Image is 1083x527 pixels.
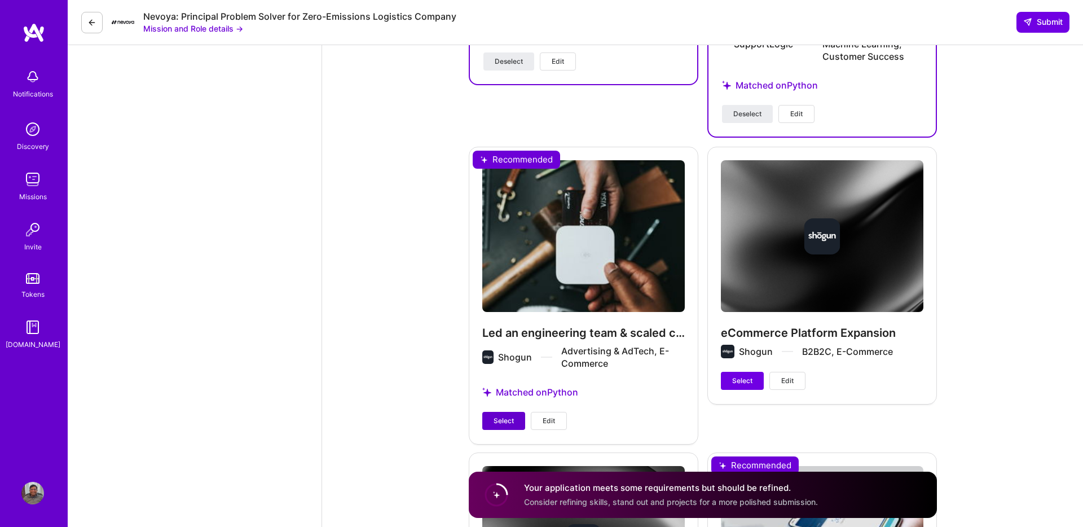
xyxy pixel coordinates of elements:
[19,191,47,203] div: Missions
[6,339,60,350] div: [DOMAIN_NAME]
[543,416,555,426] span: Edit
[732,376,752,386] span: Select
[17,140,49,152] div: Discovery
[87,18,96,27] i: icon LeftArrowDark
[790,109,803,119] span: Edit
[495,56,523,67] span: Deselect
[143,23,243,34] button: Mission and Role details →
[21,288,45,300] div: Tokens
[733,109,761,119] span: Deselect
[21,316,44,339] img: guide book
[24,241,42,253] div: Invite
[524,482,818,494] h4: Your application meets some requirements but should be refined.
[112,20,134,24] img: Company Logo
[21,168,44,191] img: teamwork
[722,81,731,90] i: icon StarsPurple
[21,218,44,241] img: Invite
[494,416,514,426] span: Select
[21,482,44,504] img: User Avatar
[26,273,39,284] img: tokens
[13,88,53,100] div: Notifications
[143,11,456,23] div: Nevoya: Principal Problem Solver for Zero-Emissions Logistics Company
[1023,16,1063,28] span: Submit
[781,376,794,386] span: Edit
[552,56,564,67] span: Edit
[23,23,45,43] img: logo
[1023,17,1032,27] i: icon SendLight
[524,497,818,507] span: Consider refining skills, stand out and projects for a more polished submission.
[21,65,44,88] img: bell
[722,66,922,105] div: Matched on Python
[21,118,44,140] img: discovery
